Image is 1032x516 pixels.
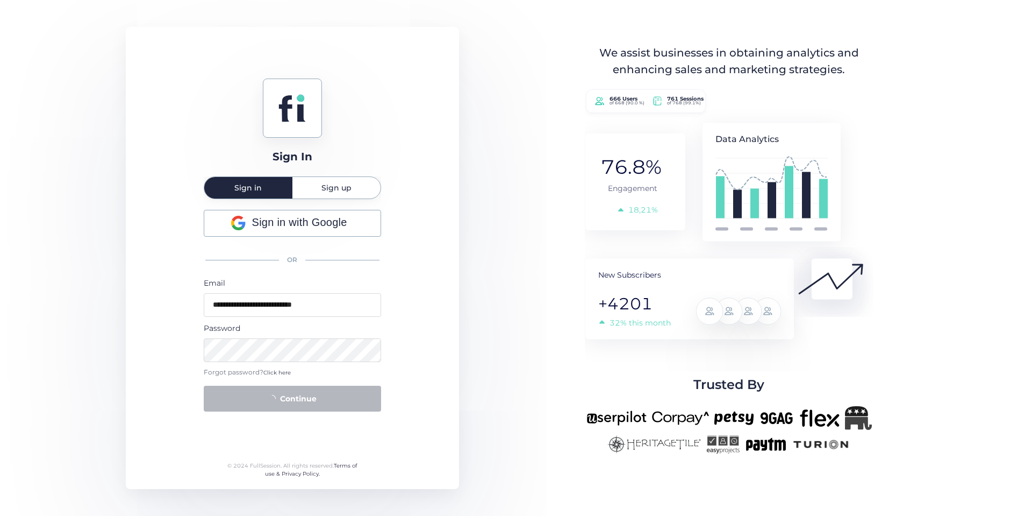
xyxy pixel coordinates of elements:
div: Email [204,277,381,289]
tspan: Engagement [608,184,657,194]
tspan: Data Analytics [715,135,779,145]
tspan: New Subscribers [598,270,661,280]
img: petsy-new.png [714,406,754,430]
span: Sign in with Google [252,214,347,231]
img: userpilot-new.png [586,406,647,430]
button: Continue [204,386,381,412]
img: 9gag-new.png [759,406,794,430]
tspan: of 668 (90.0 %) [610,101,644,106]
tspan: 32% this month [610,319,671,328]
tspan: 666 Users [610,96,638,103]
span: Sign in [234,184,262,192]
img: easyprojects-new.png [706,435,740,454]
tspan: 18,21% [628,205,658,215]
div: Sign In [273,149,312,165]
img: corpay-new.png [652,406,709,430]
div: © 2024 FullSession. All rights reserved. [223,462,362,478]
span: Trusted By [693,374,764,395]
img: Republicanlogo-bw.png [845,406,872,430]
span: Click here [263,369,291,376]
div: We assist businesses in obtaining analytics and enhancing sales and marketing strategies. [587,45,871,79]
div: Forgot password? [204,367,381,378]
img: turion-new.png [792,435,850,454]
img: paytm-new.png [745,435,786,454]
div: OR [204,249,381,272]
div: Password [204,322,381,334]
tspan: of 768 (99.1%) [668,101,701,106]
tspan: +4201 [598,294,653,314]
tspan: 761 Sessions [668,96,705,103]
img: flex-new.png [800,406,840,430]
span: Sign up [321,184,352,192]
tspan: 76.8% [601,155,662,179]
img: heritagetile-new.png [607,435,701,454]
